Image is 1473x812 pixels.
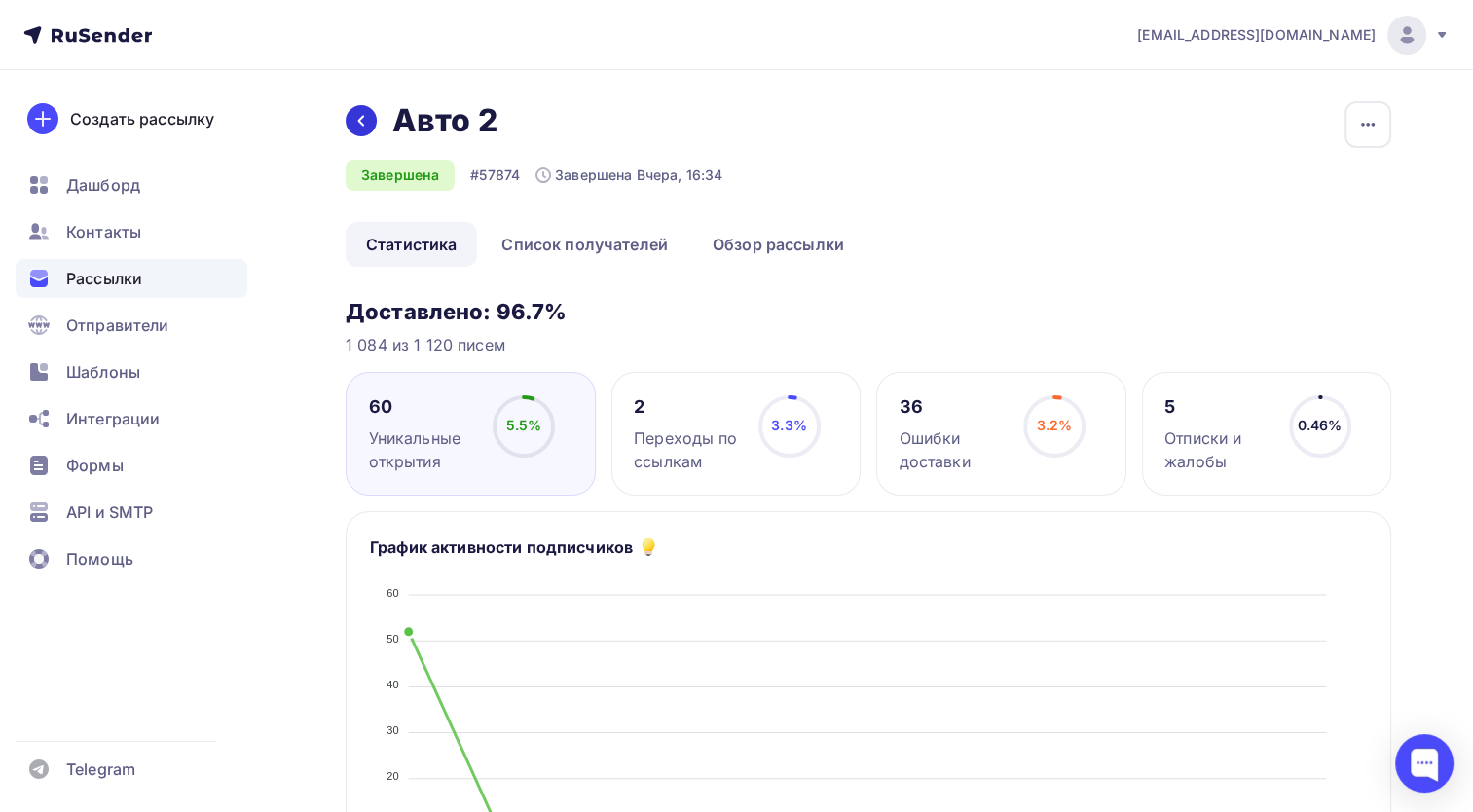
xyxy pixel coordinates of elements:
span: Шаблоны [66,360,140,384]
tspan: 20 [387,770,399,782]
div: 60 [369,395,476,419]
a: Статистика [346,222,477,267]
div: 2 [634,395,741,419]
span: Рассылки [66,267,142,290]
span: [EMAIL_ADDRESS][DOMAIN_NAME] [1137,25,1376,45]
div: Отписки и жалобы [1164,426,1271,473]
div: Переходы по ссылкам [634,426,741,473]
div: Завершена [346,160,455,191]
div: 5 [1164,395,1271,419]
span: 0.46% [1298,417,1343,433]
a: Дашборд [16,166,247,204]
a: Формы [16,446,247,485]
tspan: 50 [387,633,399,645]
span: Формы [66,454,124,477]
tspan: 40 [387,679,399,690]
span: 5.5% [506,417,542,433]
span: Дашборд [66,173,140,197]
span: API и SMTP [66,500,153,524]
a: [EMAIL_ADDRESS][DOMAIN_NAME] [1137,16,1450,55]
a: Список получателей [481,222,688,267]
div: 1 084 из 1 120 писем [346,333,1391,356]
h5: График активности подписчиков [370,535,633,559]
div: #57874 [470,166,520,185]
span: Telegram [66,757,135,781]
tspan: 60 [387,587,399,599]
a: Шаблоны [16,352,247,391]
div: 36 [900,395,1007,419]
a: Контакты [16,212,247,251]
span: Помощь [66,547,133,571]
h2: Авто 2 [392,101,497,140]
div: Завершена Вчера, 16:34 [535,166,722,185]
h3: Доставлено: 96.7% [346,298,1391,325]
a: Отправители [16,306,247,345]
span: Интеграции [66,407,160,430]
div: Уникальные открытия [369,426,476,473]
span: Отправители [66,314,169,337]
div: Создать рассылку [70,107,214,130]
tspan: 30 [387,724,399,736]
span: 3.3% [771,417,807,433]
a: Рассылки [16,259,247,298]
div: Ошибки доставки [900,426,1007,473]
span: Контакты [66,220,141,243]
a: Обзор рассылки [692,222,865,267]
span: 3.2% [1037,417,1073,433]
